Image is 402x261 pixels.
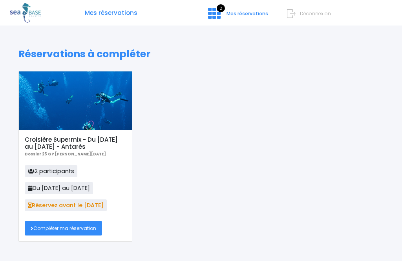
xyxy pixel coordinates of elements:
a: Compléter ma réservation [25,221,102,235]
span: Du [DATE] au [DATE] [25,182,93,194]
span: Réservez avant le [DATE] [25,199,107,211]
span: Déconnexion [300,10,331,17]
span: 2 [217,4,225,12]
a: 2 Mes réservations [202,13,273,20]
h1: Réservations à compléter [18,48,384,60]
b: Dossier 25 GP [PERSON_NAME][DATE] [25,151,106,157]
span: Mes réservations [227,10,268,17]
h5: Croisière Supermix - Du [DATE] au [DATE] - Antarès [25,136,126,150]
span: 2 participants [25,165,77,177]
